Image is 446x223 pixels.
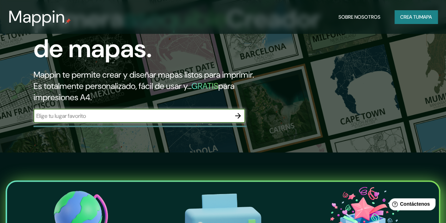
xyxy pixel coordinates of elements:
[400,14,419,20] font: Crea tu
[419,14,432,20] font: mapa
[65,18,71,24] img: pin de mapeo
[395,10,438,24] button: Crea tumapa
[336,10,383,24] button: Sobre nosotros
[383,195,438,215] iframe: Lanzador de widgets de ayuda
[191,80,218,91] font: GRATIS
[33,69,254,80] font: Mappin te permite crear y diseñar mapas listos para imprimir.
[33,80,234,103] font: para impresiones A4.
[33,112,231,120] input: Elige tu lugar favorito
[8,6,65,28] font: Mappin
[33,80,191,91] font: Es totalmente personalizado, fácil de usar y...
[338,14,380,20] font: Sobre nosotros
